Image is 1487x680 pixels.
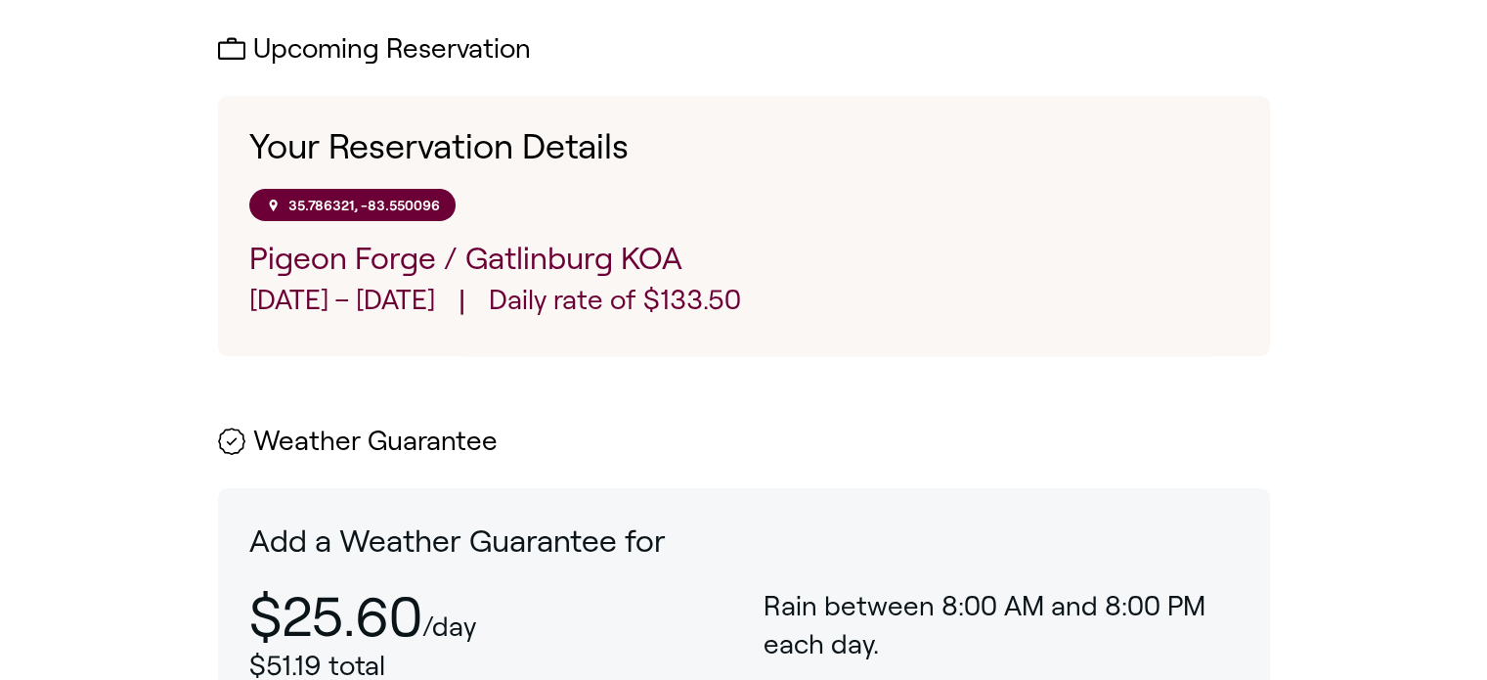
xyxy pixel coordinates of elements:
[249,520,1239,564] p: Add a Weather Guarantee for
[249,127,1239,166] h1: Your Reservation Details
[249,587,422,647] p: $25.60
[288,197,440,213] p: 35.786321, -83.550096
[764,587,1239,663] h3: Rain between 8:00 AM and 8:00 PM each day.
[459,281,465,325] span: |
[422,612,476,642] p: /day
[218,427,1270,457] h2: Weather Guarantee
[489,281,741,325] p: Daily rate of $133.50
[249,281,435,325] p: [DATE] – [DATE]
[249,237,1239,281] p: Pigeon Forge / Gatlinburg KOA
[218,34,1270,65] h2: Upcoming Reservation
